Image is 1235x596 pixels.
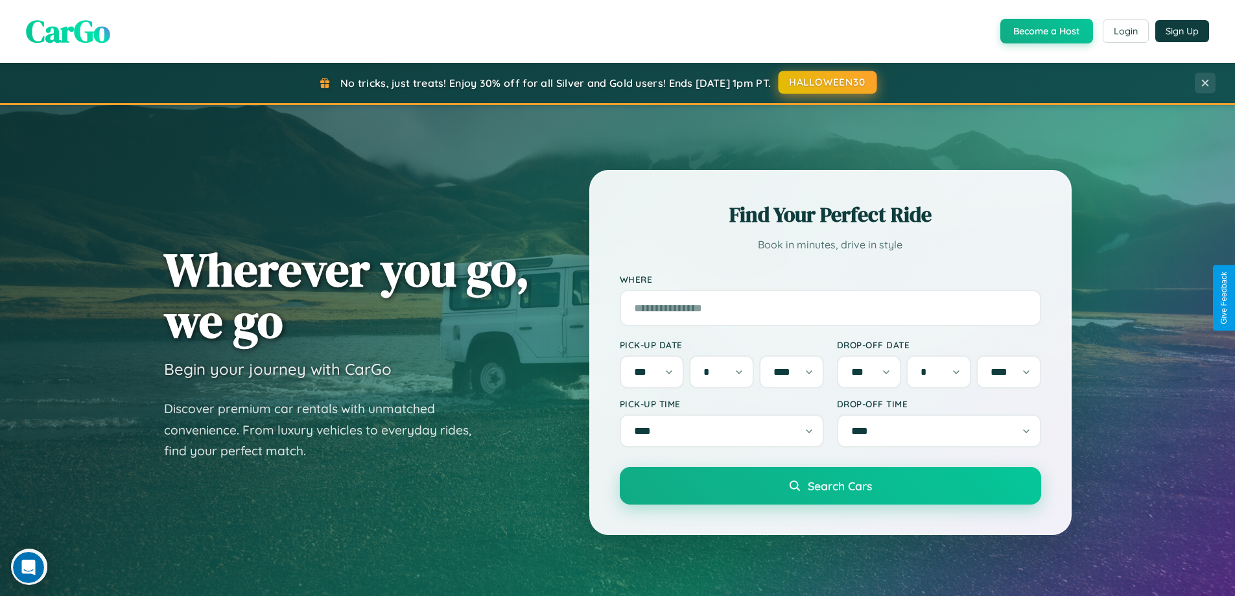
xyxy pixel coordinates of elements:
[837,398,1041,409] label: Drop-off Time
[620,398,824,409] label: Pick-up Time
[1155,20,1209,42] button: Sign Up
[340,77,771,89] span: No tricks, just treats! Enjoy 30% off for all Silver and Gold users! Ends [DATE] 1pm PT.
[26,10,110,53] span: CarGo
[620,235,1041,254] p: Book in minutes, drive in style
[11,549,47,585] iframe: Intercom live chat discovery launcher
[5,5,241,41] div: Open Intercom Messenger
[837,339,1041,350] label: Drop-off Date
[1219,272,1229,324] div: Give Feedback
[13,552,44,583] iframe: Intercom live chat
[808,479,872,493] span: Search Cars
[779,71,877,94] button: HALLOWEEN30
[164,359,392,379] h3: Begin your journey with CarGo
[620,339,824,350] label: Pick-up Date
[1000,19,1093,43] button: Become a Host
[620,200,1041,229] h2: Find Your Perfect Ride
[620,274,1041,285] label: Where
[620,467,1041,505] button: Search Cars
[1103,19,1149,43] button: Login
[164,244,530,346] h1: Wherever you go, we go
[164,398,488,462] p: Discover premium car rentals with unmatched convenience. From luxury vehicles to everyday rides, ...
